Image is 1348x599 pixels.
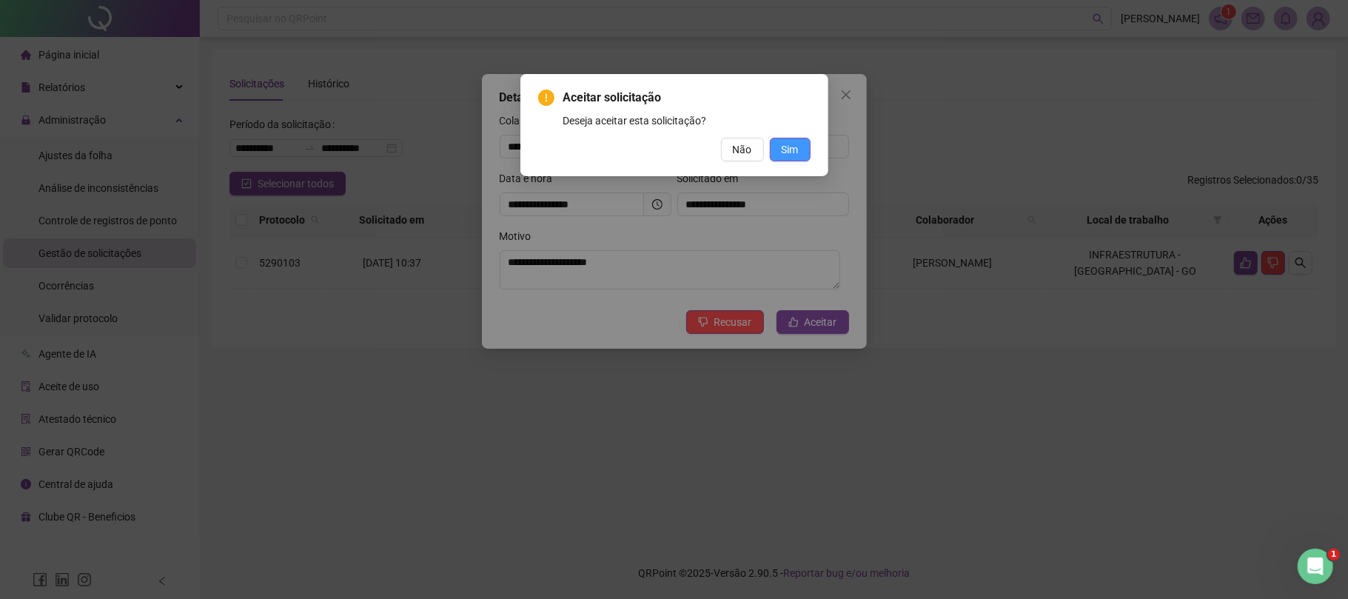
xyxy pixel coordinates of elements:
button: Sim [770,138,811,161]
iframe: Intercom live chat [1298,549,1333,584]
button: Não [721,138,764,161]
span: Não [733,141,752,158]
span: 1 [1328,549,1340,560]
div: Deseja aceitar esta solicitação? [563,113,811,129]
span: Aceitar solicitação [563,89,811,107]
span: exclamation-circle [538,90,554,106]
span: Sim [782,141,799,158]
